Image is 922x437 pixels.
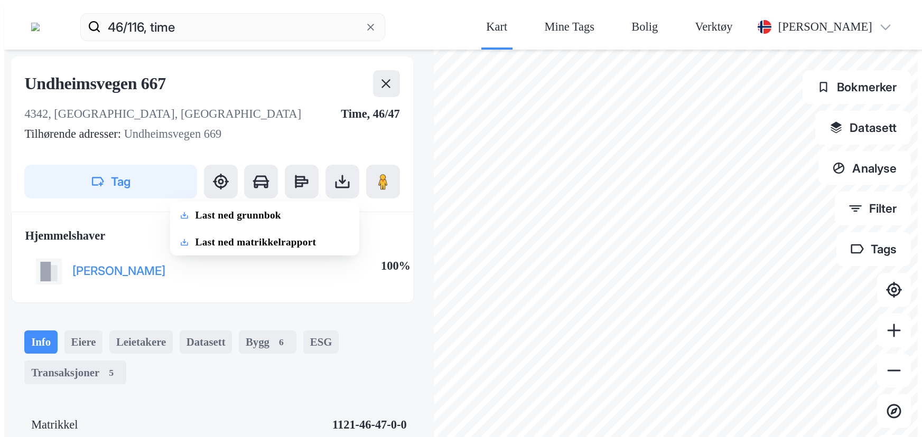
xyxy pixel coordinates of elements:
button: Analyse [818,151,911,185]
div: Undheimsvegen 667 [24,70,169,97]
div: Datasett [180,330,232,354]
button: Tag [24,165,197,198]
div: 4342, [GEOGRAPHIC_DATA], [GEOGRAPHIC_DATA] [24,104,301,124]
div: Eiere [64,330,103,354]
div: ESG [303,330,339,354]
div: Matrikkel [31,415,78,435]
div: 6 [273,334,290,350]
div: Kontrollprogram for chat [869,386,922,437]
iframe: Chat Widget [869,386,922,437]
button: Bokmerker [803,70,911,104]
input: Søk på adresse, matrikkel, gårdeiere, leietakere eller personer [101,10,364,44]
img: logo.a4113a55bc3d86da70a041830d287a7e.svg [31,23,40,31]
button: Tags [836,232,911,266]
div: Hjemmelshaver [25,226,400,246]
div: [PERSON_NAME] [778,17,872,37]
span: Tilhørende adresser: [24,127,124,140]
div: Last ned grunnbok [195,208,281,222]
div: 5 [103,364,120,381]
div: Transaksjoner [24,360,126,384]
div: Info [24,330,58,354]
div: Mine Tags [545,17,594,37]
div: Verktøy [695,17,732,37]
div: Bygg [239,330,296,354]
div: Undheimsvegen 669 [24,124,386,144]
div: Time, 46/47 [341,104,400,124]
div: 1121-46-47-0-0 [332,415,407,435]
div: 100% [381,256,411,276]
div: Kart [486,17,507,37]
div: Last ned matrikkelrapport [195,235,316,249]
button: Datasett [815,111,911,145]
button: Filter [835,192,911,225]
div: Leietakere [109,330,173,354]
div: Bolig [631,17,658,37]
